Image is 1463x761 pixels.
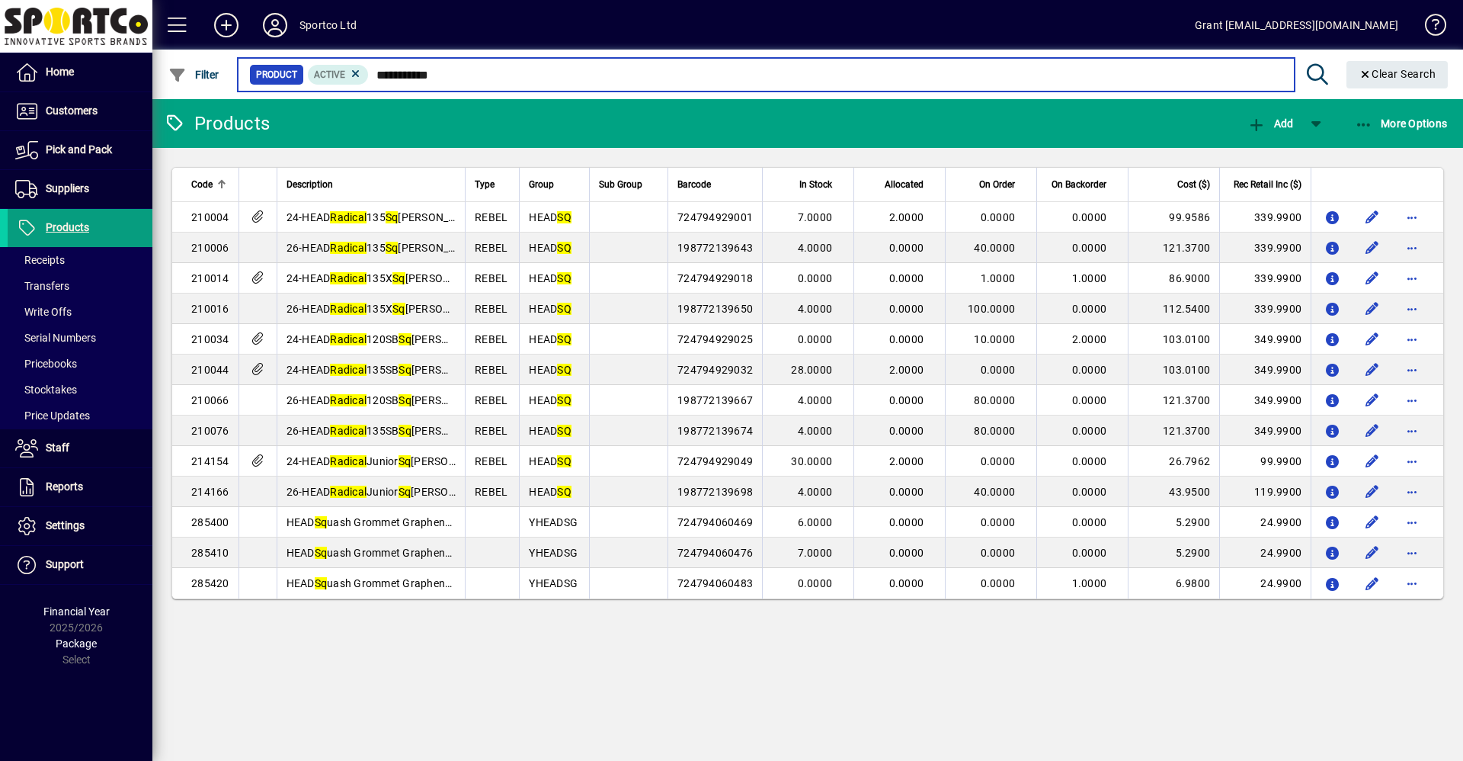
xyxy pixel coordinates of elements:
span: Sub Group [599,176,642,193]
span: Transfers [15,280,69,292]
span: 0.0000 [981,577,1016,589]
button: Profile [251,11,299,39]
em: SQ [557,303,571,315]
span: 285410 [191,547,229,559]
span: REBEL [475,486,507,498]
span: 214154 [191,455,229,467]
span: 0.0000 [1072,394,1107,406]
a: Reports [8,468,152,506]
em: Radical [330,394,367,406]
td: 99.9900 [1219,446,1311,477]
em: Sq [315,516,328,528]
span: 4.0000 [798,486,833,498]
span: Staff [46,442,69,454]
button: More options [1400,510,1424,535]
span: Suppliers [46,182,89,194]
span: 24-HEAD 120SB [PERSON_NAME] [287,333,496,345]
span: 0.0000 [981,364,1016,376]
button: More options [1400,266,1424,291]
span: 26-HEAD 135SB [PERSON_NAME] r [287,425,502,437]
span: Clear Search [1359,68,1436,80]
span: Serial Numbers [15,332,96,344]
td: 339.9900 [1219,294,1311,324]
a: Transfers [8,273,152,299]
span: 0.0000 [889,242,924,254]
span: 724794060483 [677,577,753,589]
div: Allocated [863,176,937,193]
span: 724794060469 [677,516,753,528]
span: 6.0000 [798,516,833,528]
em: Sq [386,242,399,254]
span: REBEL [475,333,507,345]
div: In Stock [772,176,846,193]
span: Filter [168,69,219,81]
em: Radical [330,272,367,284]
em: SQ [557,394,571,406]
span: 210004 [191,211,229,223]
span: REBEL [475,272,507,284]
span: 1.0000 [1072,577,1107,589]
span: YHEADSG [529,547,578,559]
div: Grant [EMAIL_ADDRESS][DOMAIN_NAME] [1195,13,1398,37]
span: 24-HEAD 135 [PERSON_NAME] r [287,211,489,223]
span: 26-HEAD 135 [PERSON_NAME] r [287,242,489,254]
span: 210016 [191,303,229,315]
button: Edit [1360,205,1385,230]
span: HEAD [529,455,571,467]
em: Radical [330,364,367,376]
span: Home [46,66,74,78]
span: 2.0000 [1072,333,1107,345]
a: Pick and Pack [8,131,152,169]
span: Pick and Pack [46,143,112,156]
a: Settings [8,507,152,545]
span: 24-HEAD Junior [PERSON_NAME] [287,455,495,467]
td: 339.9900 [1219,202,1311,233]
td: 121.3700 [1128,233,1219,263]
span: REBEL [475,394,507,406]
div: Barcode [677,176,753,193]
a: Write Offs [8,299,152,325]
a: Home [8,53,152,92]
span: Package [56,637,97,650]
button: Clear [1346,61,1449,88]
em: SQ [557,211,571,223]
button: Edit [1360,571,1385,596]
td: 5.2900 [1128,507,1219,538]
em: SQ [557,486,571,498]
span: 7.0000 [798,547,833,559]
span: Description [287,176,333,193]
td: 5.2900 [1128,538,1219,568]
td: 121.3700 [1128,416,1219,446]
button: Edit [1360,419,1385,443]
button: More options [1400,205,1424,230]
span: Pricebooks [15,358,77,370]
span: HEAD uash Grommet Graphene 360+ 135 [287,547,534,559]
button: Edit [1360,480,1385,504]
span: REBEL [475,242,507,254]
span: 80.0000 [974,425,1015,437]
span: Customers [46,104,98,117]
button: Edit [1360,358,1385,382]
span: 724794929001 [677,211,753,223]
button: More options [1400,327,1424,352]
span: More Options [1355,117,1448,130]
div: On Order [955,176,1029,193]
em: Sq [315,577,328,589]
span: 0.0000 [889,486,924,498]
span: HEAD [529,242,571,254]
span: 724794929018 [677,272,753,284]
span: Allocated [885,176,924,193]
a: Staff [8,429,152,467]
span: 198772139674 [677,425,753,437]
button: Add [202,11,251,39]
span: 0.0000 [889,547,924,559]
span: 724794929025 [677,333,753,345]
span: HEAD [529,486,571,498]
td: 24.9900 [1219,507,1311,538]
td: 86.9000 [1128,263,1219,294]
span: Price Updates [15,409,90,422]
span: 198772139698 [677,486,753,498]
span: HEAD [529,425,571,437]
span: Group [529,176,554,193]
span: On Order [979,176,1015,193]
